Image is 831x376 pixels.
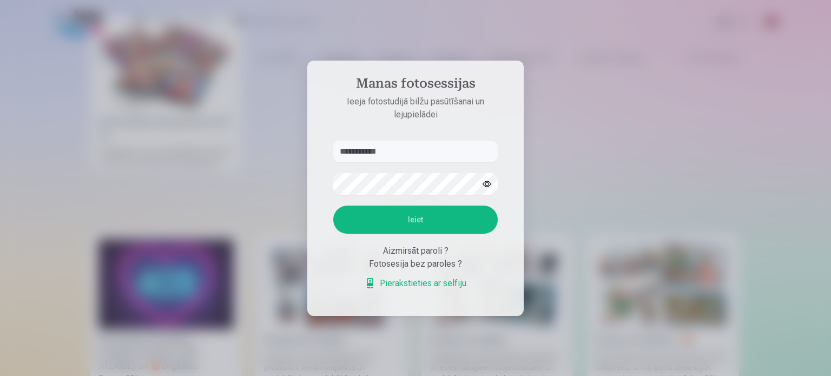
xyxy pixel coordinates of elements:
button: Ieiet [333,206,498,234]
a: Pierakstieties ar selfiju [365,277,466,290]
div: Fotosesija bez paroles ? [333,258,498,271]
div: Aizmirsāt paroli ? [333,245,498,258]
h4: Manas fotosessijas [322,76,509,95]
p: Ieeja fotostudijā bilžu pasūtīšanai un lejupielādei [322,95,509,121]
